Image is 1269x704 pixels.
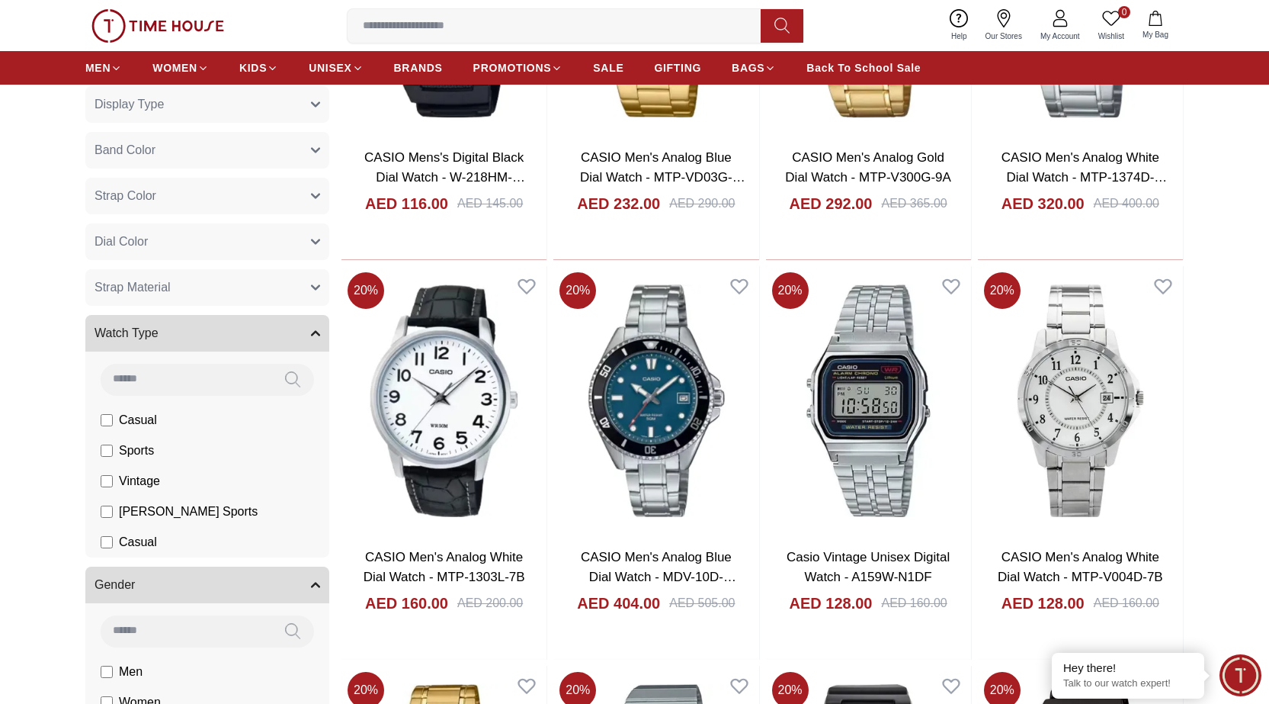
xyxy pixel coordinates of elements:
button: Dial Color [85,223,329,260]
input: Men [101,666,113,678]
span: BAGS [732,60,764,76]
span: Sports [119,442,154,460]
a: BAGS [732,54,776,82]
span: SALE [593,60,623,76]
a: CASIO Men's Analog White Dial Watch - MTP-1374D-7A2VDF [1001,150,1168,204]
img: ... [91,9,224,43]
span: 20 % [348,272,384,309]
button: Strap Material [85,269,329,306]
a: GIFTING [654,54,701,82]
a: KIDS [239,54,278,82]
p: Talk to our watch expert! [1063,677,1193,690]
h4: AED 404.00 [577,593,660,614]
a: CASIO Men's Analog White Dial Watch - MTP-V004D-7B [998,550,1163,584]
a: CASIO Men's Analog Blue Dial Watch - MTP-VD03G-2AUDF [580,150,745,204]
a: Help [942,6,976,45]
button: Watch Type [85,315,329,352]
input: Vintage [101,475,113,487]
span: Dial Color [95,233,148,251]
img: CASIO Men's Analog White Dial Watch - MTP-V004D-7B [978,266,1183,535]
span: Help [945,31,973,42]
span: Display Type [95,95,164,114]
a: 0Wishlist [1089,6,1133,45]
a: CASIO Men's Analog Gold Dial Watch - MTP-V300G-9A [785,150,951,185]
span: Casual [119,411,157,429]
span: UNISEX [309,60,351,76]
span: KIDS [239,60,267,76]
div: AED 160.00 [881,594,947,612]
span: [PERSON_NAME] Sports [119,503,258,521]
h4: AED 160.00 [365,593,448,614]
span: Strap Color [95,187,156,205]
input: [PERSON_NAME] Sports [101,506,113,518]
span: Strap Material [95,278,171,297]
a: SALE [593,54,623,82]
span: GIFTING [654,60,701,76]
div: AED 365.00 [881,194,947,213]
span: Gender [95,576,135,594]
span: 20 % [559,272,596,309]
h4: AED 232.00 [577,193,660,214]
span: My Account [1034,31,1086,42]
h4: AED 116.00 [365,193,448,214]
div: AED 200.00 [457,594,523,612]
input: Casual [101,414,113,426]
a: CASIO Men's Analog White Dial Watch - MTP-1303L-7B [364,550,525,584]
span: Men [119,663,143,681]
div: AED 160.00 [1094,594,1159,612]
h4: AED 128.00 [790,593,873,614]
div: AED 400.00 [1094,194,1159,213]
div: AED 290.00 [669,194,735,213]
span: Wishlist [1092,31,1130,42]
img: CASIO Men's Analog White Dial Watch - MTP-1303L-7B [341,266,546,535]
span: 0 [1118,6,1130,18]
input: Casual [101,536,113,548]
span: 20 % [772,272,809,309]
h4: AED 320.00 [1001,193,1085,214]
button: Band Color [85,132,329,169]
a: CASIO Men's Analog Blue Dial Watch - MDV-10D-2A1VDF [581,550,736,603]
button: Display Type [85,86,329,123]
a: PROMOTIONS [473,54,563,82]
div: AED 505.00 [669,594,735,612]
img: CASIO Men's Analog Blue Dial Watch - MDV-10D-2A1VDF [553,266,758,535]
a: Our Stores [976,6,1031,45]
button: Strap Color [85,178,329,214]
h4: AED 292.00 [790,193,873,214]
span: Band Color [95,141,155,159]
span: 20 % [984,272,1021,309]
a: MEN [85,54,122,82]
span: Our Stores [979,31,1028,42]
span: Watch Type [95,324,159,342]
span: Casual [119,533,157,551]
button: My Bag [1133,8,1178,43]
a: CASIO Mens's Digital Black Dial Watch - W-218HM-5BVDF [364,150,525,204]
input: Sports [101,445,113,457]
span: WOMEN [152,60,197,76]
a: Casio Vintage Unisex Digital Watch - A159W-N1DF [787,550,950,584]
a: UNISEX [309,54,363,82]
span: Back To School Sale [806,60,921,76]
img: Casio Vintage Unisex Digital Watch - A159W-N1DF [766,266,971,535]
a: BRANDS [394,54,443,82]
div: Hey there! [1063,661,1193,676]
span: BRANDS [394,60,443,76]
div: Chat Widget [1219,654,1261,696]
h4: AED 128.00 [1001,593,1085,614]
button: Gender [85,567,329,603]
a: WOMEN [152,54,209,82]
span: MEN [85,60,111,76]
a: Back To School Sale [806,54,921,82]
span: PROMOTIONS [473,60,552,76]
span: My Bag [1136,29,1174,40]
span: Vintage [119,472,160,490]
div: AED 145.00 [457,194,523,213]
